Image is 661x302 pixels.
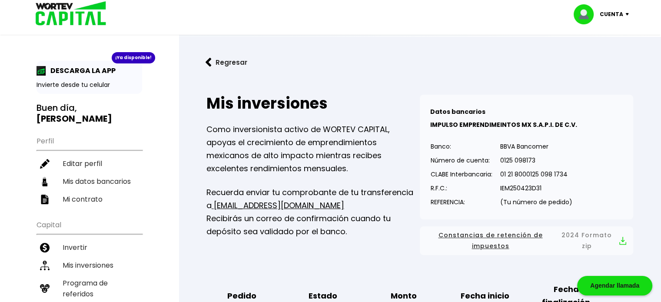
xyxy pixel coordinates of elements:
[37,131,142,208] ul: Perfil
[193,51,647,74] a: flecha izquierdaRegresar
[37,80,142,90] p: Invierte desde tu celular
[430,107,485,116] b: Datos bancarios
[37,173,142,190] a: Mis datos bancarios
[206,123,420,175] p: Como inversionista activo de WORTEV CAPITAL, apoyas el crecimiento de emprendimientos mexicanos d...
[206,58,212,67] img: flecha izquierda
[46,65,116,76] p: DESCARGA LA APP
[574,4,600,24] img: profile-image
[600,8,623,21] p: Cuenta
[431,154,492,167] p: Número de cuenta:
[37,256,142,274] a: Mis inversiones
[37,155,142,173] a: Editar perfil
[40,177,50,186] img: datos-icon.10cf9172.svg
[430,120,577,129] b: IMPULSO EMPRENDIMEINTOS MX S.A.P.I. DE C.V.
[427,230,626,252] button: Constancias de retención de impuestos2024 Formato zip
[623,13,635,16] img: icon-down
[500,154,572,167] p: 0125 098173
[112,52,155,63] div: ¡Ya disponible!
[37,113,112,125] b: [PERSON_NAME]
[427,230,554,252] span: Constancias de retención de impuestos
[577,276,652,295] div: Agendar llamada
[40,243,50,252] img: invertir-icon.b3b967d7.svg
[206,186,420,238] p: Recuerda enviar tu comprobante de tu transferencia a Recibirás un correo de confirmación cuando t...
[37,66,46,76] img: app-icon
[431,196,492,209] p: REFERENCIA:
[500,140,572,153] p: BBVA Bancomer
[40,261,50,270] img: inversiones-icon.6695dc30.svg
[40,284,50,293] img: recomiendanos-icon.9b8e9327.svg
[500,182,572,195] p: IEM250423D31
[40,195,50,204] img: contrato-icon.f2db500c.svg
[206,95,420,112] h2: Mis inversiones
[37,190,142,208] a: Mi contrato
[431,168,492,181] p: CLABE Interbancaria:
[37,103,142,124] h3: Buen día,
[500,168,572,181] p: 01 21 8000125 098 1734
[40,159,50,169] img: editar-icon.952d3147.svg
[500,196,572,209] p: (Tu número de pedido)
[37,239,142,256] a: Invertir
[431,140,492,153] p: Banco:
[212,200,344,211] a: [EMAIL_ADDRESS][DOMAIN_NAME]
[431,182,492,195] p: R.F.C.:
[193,51,260,74] button: Regresar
